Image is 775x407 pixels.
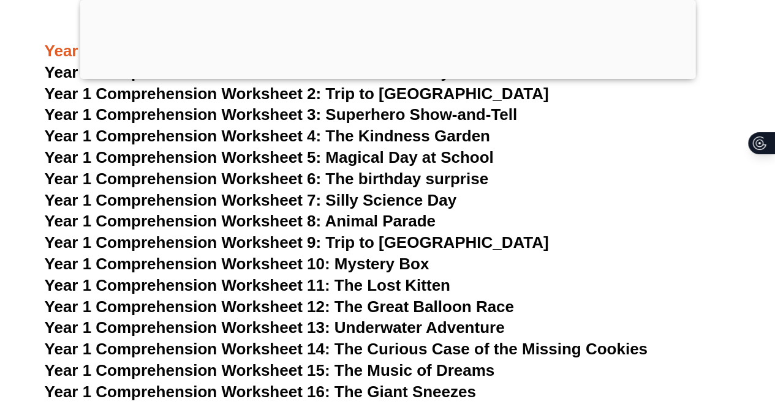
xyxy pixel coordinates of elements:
a: Year 1 Comprehension Worksheet 9: Trip to [GEOGRAPHIC_DATA] [45,233,549,252]
a: Year 1 Comprehension Worksheet 11: The Lost Kitten [45,276,450,294]
a: Year 1 Comprehension Worksheet 8: Animal Parade [45,212,436,230]
a: Year 1 Comprehension Worksheet 2: Trip to [GEOGRAPHIC_DATA] [45,84,549,103]
a: Year 1 Comprehension Worksheet 12: The Great Balloon Race [45,297,514,316]
a: Year 1 Comprehension Worksheet 14: The Curious Case of the Missing Cookies [45,340,648,358]
a: Year 1 Comprehension Worksheet 5: Magical Day at School [45,148,494,166]
h3: Year 1 English Worksheets [45,41,731,62]
a: Year 1 Comprehension Worksheet 6: The birthday surprise [45,170,488,188]
a: Year 1 Comprehension Worksheet 7: Silly Science Day [45,191,457,209]
a: Year 1 Comprehension Worksheet 10: Mystery Box [45,255,429,273]
a: Year 1 Comprehension Worksheet 1: Dinosaur's diary [45,63,450,81]
a: Year 1 Comprehension Worksheet 16: The Giant Sneezes [45,383,476,401]
a: Year 1 Comprehension Worksheet 3: Superhero Show-and-Tell [45,105,518,124]
a: Year 1 Comprehension Worksheet 13: Underwater Adventure [45,318,505,337]
a: Year 1 Comprehension Worksheet 15: The Music of Dreams [45,361,495,379]
a: Year 1 Comprehension Worksheet 4: The Kindness Garden [45,127,490,145]
iframe: Chat Widget [714,348,775,407]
